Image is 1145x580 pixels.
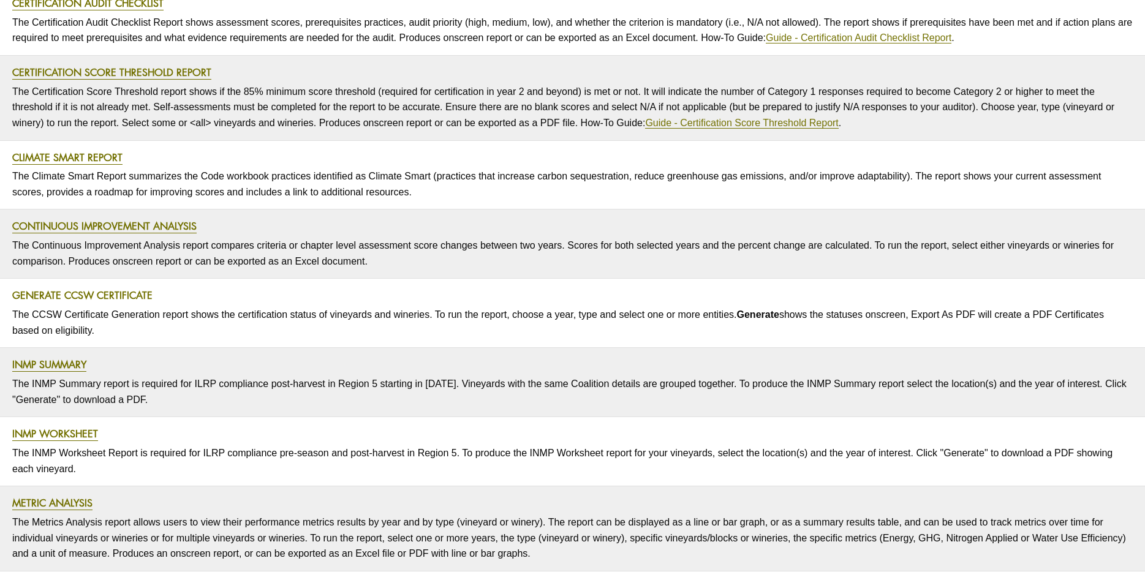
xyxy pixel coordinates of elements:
p: The Climate Smart Report summarizes the Code workbook practices identified as Climate Smart (prac... [12,165,1133,203]
strong: Generate [737,309,779,320]
p: The INMP Worksheet Report is required for ILRP compliance pre-season and post-harvest in Region 5... [12,442,1133,480]
a: Certification Score Threshold Report [12,66,211,80]
p: The Continuous Improvement Analysis report compares criteria or chapter level assessment score ch... [12,235,1133,272]
a: INMP Summary [12,358,86,372]
a: Guide - Certification Audit Checklist Report [766,32,951,43]
a: Metric Analysis [12,496,93,510]
a: Guide - Certification Score Threshold Report [645,118,838,129]
p: The Certification Score Threshold report shows if the 85% minimum score threshold (required for c... [12,81,1133,134]
p: The Certification Audit Checklist Report shows assessment scores, prerequisites practices, audit ... [12,12,1133,49]
p: The CCSW Certificate Generation report shows the certification status of vineyards and wineries. ... [12,304,1133,341]
p: The Metrics Analysis report allows users to view their performance metrics results by year and by... [12,511,1133,565]
a: Climate Smart Report [12,151,123,165]
p: The INMP Summary report is required for ILRP compliance post-harvest in Region 5 starting in [DAT... [12,373,1133,410]
a: Continuous Improvement Analysis [12,219,197,233]
a: Generate CCSW Certificate [12,288,153,303]
a: INMP Worksheet [12,427,98,441]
